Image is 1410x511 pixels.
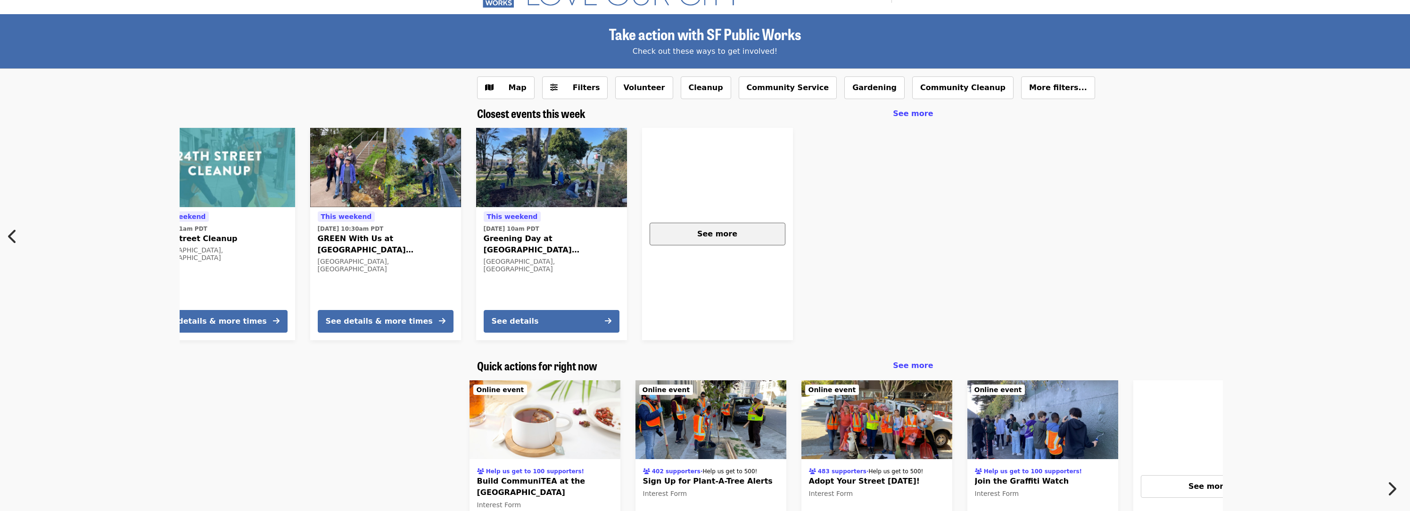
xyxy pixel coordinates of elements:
button: Show map view [477,76,535,99]
a: See more [893,360,933,371]
i: map icon [485,83,494,92]
span: See more [697,229,737,238]
img: 24th Street Cleanup organized by SF Public Works [144,128,295,207]
span: Filters [573,83,600,92]
button: See details [484,310,619,333]
button: See details & more times [152,310,288,333]
span: Interest Form [975,490,1019,497]
img: Build CommuniTEA at the Street Tree Nursery organized by SF Public Works [470,380,620,460]
span: GREEN With Us at [GEOGRAPHIC_DATA][PERSON_NAME] [318,233,454,256]
button: See more [650,223,785,245]
button: More filters... [1021,76,1095,99]
span: Adopt Your Street [DATE]! [809,476,945,487]
span: Online event [974,386,1022,394]
time: [DATE] 10:30am PDT [318,225,384,233]
a: Quick actions for right now [477,359,597,373]
span: Map [509,83,527,92]
a: See details for "GREEN With Us at Upper Esmeralda Stairway Garden" [310,128,461,340]
i: chevron-left icon [8,227,17,245]
div: See details [492,316,539,327]
i: chevron-right icon [1387,480,1396,498]
span: Help us get to 500! [702,468,757,475]
a: See more [642,128,793,340]
span: Help us get to 500! [868,468,923,475]
button: See details & more times [318,310,454,333]
div: · [809,465,924,476]
span: 483 supporters [818,468,866,475]
div: Quick actions for right now [470,359,941,373]
button: Next item [1379,476,1410,502]
a: See details for "24th Street Cleanup" [144,128,295,340]
span: Interest Form [477,501,521,509]
a: See details for "Greening Day at Sunset Blvd Gardens (37th Ave and Santiago)" [476,128,627,340]
span: Join the Graffiti Watch [975,476,1111,487]
span: Help us get to 100 supporters! [486,468,584,475]
div: · [643,465,758,476]
button: Community Cleanup [912,76,1014,99]
span: Quick actions for right now [477,357,597,374]
span: Take action with SF Public Works [609,23,801,45]
div: Check out these ways to get involved! [477,46,933,57]
button: Gardening [844,76,905,99]
i: arrow-right icon [439,317,445,326]
span: Online event [643,386,690,394]
span: Online event [477,386,524,394]
div: Closest events this week [470,107,941,120]
span: 24th Street Cleanup [152,233,288,244]
div: See details & more times [326,316,433,327]
span: Sign Up for Plant-A-Tree Alerts [643,476,779,487]
div: See details & more times [160,316,267,327]
span: See more [1188,482,1229,491]
button: See more [1141,475,1277,498]
i: sliders-h icon [550,83,558,92]
i: arrow-right icon [605,317,611,326]
span: Interest Form [643,490,687,497]
time: [DATE] 11am PDT [152,225,207,233]
i: users icon [975,468,982,475]
a: See more [893,108,933,119]
i: users icon [809,468,816,475]
div: [GEOGRAPHIC_DATA], [GEOGRAPHIC_DATA] [152,246,288,262]
div: [GEOGRAPHIC_DATA], [GEOGRAPHIC_DATA] [318,258,454,274]
button: Community Service [739,76,837,99]
span: Build CommuniTEA at the [GEOGRAPHIC_DATA] [477,476,613,498]
i: arrow-right icon [273,317,280,326]
i: users icon [477,468,484,475]
span: Greening Day at [GEOGRAPHIC_DATA] ([GEOGRAPHIC_DATA][PERSON_NAME]) [484,233,619,256]
span: This weekend [487,213,538,220]
img: Join the Graffiti Watch organized by SF Public Works [967,380,1118,460]
span: Closest events this week [477,105,585,121]
span: More filters... [1029,83,1087,92]
span: This weekend [155,213,206,220]
span: 402 supporters [652,468,701,475]
span: Online event [808,386,856,394]
button: Cleanup [681,76,731,99]
time: [DATE] 10am PDT [484,225,539,233]
span: See more [893,361,933,370]
span: This weekend [321,213,372,220]
a: Closest events this week [477,107,585,120]
img: Greening Day at Sunset Blvd Gardens (37th Ave and Santiago) organized by SF Public Works [476,128,627,207]
img: Sign Up for Plant-A-Tree Alerts organized by SF Public Works [635,380,786,460]
span: Interest Form [809,490,853,497]
span: Help us get to 100 supporters! [984,468,1082,475]
button: Volunteer [615,76,673,99]
img: Adopt Your Street Today! organized by SF Public Works [801,380,952,460]
img: GREEN With Us at Upper Esmeralda Stairway Garden organized by SF Public Works [310,128,461,207]
i: users icon [643,468,650,475]
div: [GEOGRAPHIC_DATA], [GEOGRAPHIC_DATA] [484,258,619,274]
span: See more [893,109,933,118]
button: Filters (0 selected) [542,76,608,99]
